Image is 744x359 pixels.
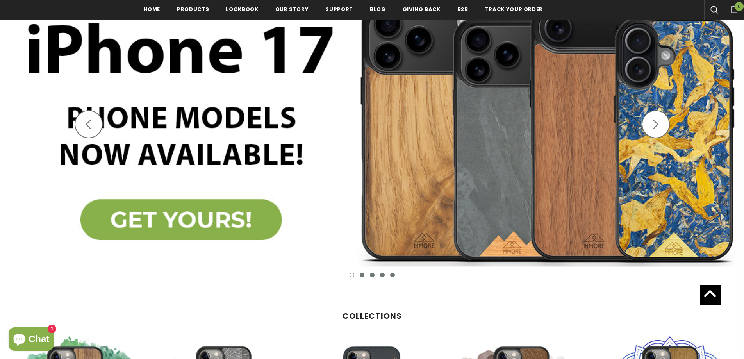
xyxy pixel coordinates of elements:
[724,4,744,13] a: 0
[350,273,354,277] button: 1
[735,2,744,11] span: 0
[343,311,402,321] span: Collections
[325,5,353,13] span: support
[275,5,309,13] span: Our Story
[403,5,441,13] span: Giving back
[390,273,395,277] button: 5
[177,5,209,13] span: Products
[144,5,161,13] span: Home
[360,273,364,277] button: 2
[485,5,543,13] span: Track your order
[380,273,385,277] button: 4
[226,5,258,13] span: Lookbook
[370,5,386,13] span: Blog
[6,327,56,353] inbox-online-store-chat: Shopify online store chat
[370,273,375,277] button: 3
[457,5,468,13] span: B2B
